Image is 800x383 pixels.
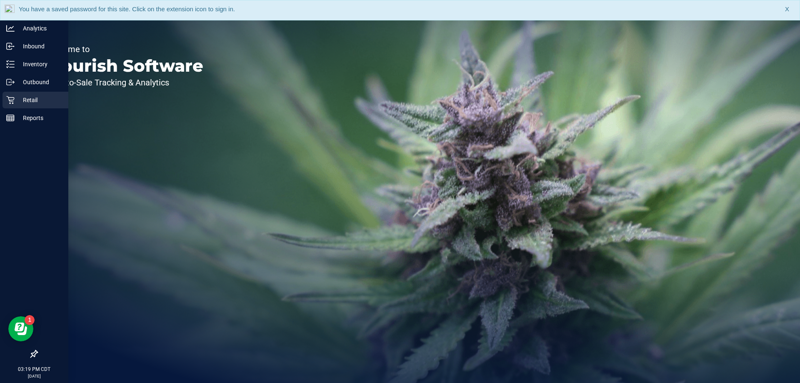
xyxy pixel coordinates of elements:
[6,78,15,86] inline-svg: Outbound
[15,113,65,123] p: Reports
[15,41,65,51] p: Inbound
[15,23,65,33] p: Analytics
[15,77,65,87] p: Outbound
[785,5,789,14] span: X
[15,95,65,105] p: Retail
[4,365,65,373] p: 03:19 PM CDT
[6,42,15,50] inline-svg: Inbound
[6,96,15,104] inline-svg: Retail
[4,373,65,379] p: [DATE]
[45,45,203,53] p: Welcome to
[6,114,15,122] inline-svg: Reports
[8,316,33,341] iframe: Resource center
[25,315,35,325] iframe: Resource center unread badge
[45,58,203,74] p: Flourish Software
[45,78,203,87] p: Seed-to-Sale Tracking & Analytics
[15,59,65,69] p: Inventory
[6,24,15,33] inline-svg: Analytics
[5,5,15,16] img: notLoggedInIcon.png
[6,60,15,68] inline-svg: Inventory
[19,5,235,13] span: You have a saved password for this site. Click on the extension icon to sign in.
